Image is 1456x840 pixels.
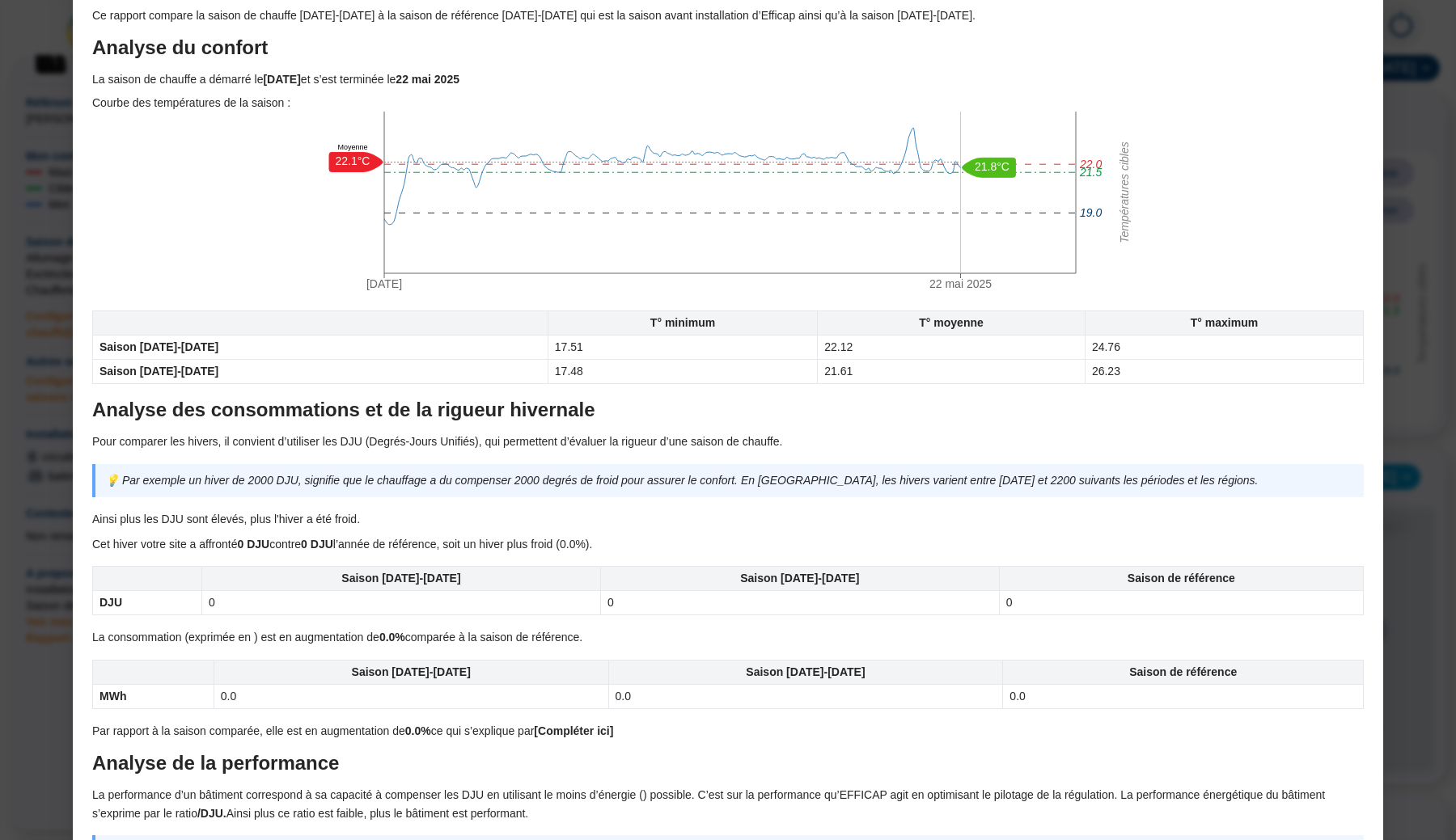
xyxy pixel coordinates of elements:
td: 22.12 [818,336,1086,360]
strong: 22 mai 2025 [396,73,459,86]
td: 26.23 [1085,360,1363,384]
h2: Analyse des consommations et de la rigueur hivernale [92,397,1364,423]
td: 21.61 [818,360,1086,384]
p: Ainsi plus les DJU sont élevés, plus l'hiver a été froid. [92,510,1364,529]
strong: Saison [DATE]-[DATE] [99,365,218,378]
p: Ce rapport compare la saison de chauffe [DATE]-[DATE] à la saison de référence [DATE]-[DATE] qui ... [92,6,1364,25]
tspan: 19.0 [1080,207,1102,220]
strong: Saison [DATE]-[DATE] [746,665,865,678]
strong: T° moyenne [919,316,984,329]
tspan: 21.5 [1079,166,1102,179]
td: 0 [600,591,999,615]
strong: 0.0% [405,724,431,737]
strong: /DJU. [197,807,226,820]
text: Moyenne [337,144,367,152]
strong: [DATE] [263,73,300,86]
strong: Saison de référence [1128,572,1235,585]
strong: 0 DJU [238,538,270,551]
p: Pour comparer les hivers, il convient d’utiliser les DJU (Degrés-Jours Unifiés), qui permettent d... [92,433,1364,451]
strong: [Compléter ici] [534,724,613,737]
td: 0.0 [214,685,608,709]
tspan: [DATE] [366,277,402,290]
td: 0 [202,591,601,615]
strong: 0 DJU [301,538,333,551]
text: 22.1°C [336,154,370,167]
p: Cet hiver votre site a affronté contre l’année de référence, soit un hiver plus froid (0.0%). [92,535,1364,554]
tspan: 22.0 [1079,158,1102,171]
h3: Courbe des températures de la saison : [92,95,1364,112]
td: 0.0 [608,685,1003,709]
td: 0 [999,591,1363,615]
strong: MWh [99,690,126,703]
strong: Saison [DATE]-[DATE] [352,665,471,678]
text: 21.8°C [975,160,1009,173]
strong: Saison [DATE]-[DATE] [99,340,218,353]
tspan: 22 mai 2025 [929,277,992,290]
strong: DJU [99,596,122,609]
p: La performance d’un bâtiment correspond à sa capacité à compenser les DJU en utilisant le moins d... [92,786,1364,823]
p: 💡 Par exemple un hiver de 2000 DJU, signifie que le chauffage a du compenser 2000 degrés de froid... [105,471,1354,490]
p: La consommation (exprimée en ) est en augmentation de comparée à la saison de référence. [92,628,1364,647]
p: La saison de chauffe a démarré le et s’est terminée le [92,70,1364,89]
p: Par rapport à la saison comparée, elle est en augmentation de ce qui s’explique par [92,722,1364,741]
strong: T° maximum [1191,316,1258,329]
strong: T° minimum [650,316,715,329]
td: 17.51 [548,336,817,360]
td: 17.48 [548,360,817,384]
h2: Analyse de la performance [92,750,1364,776]
h2: Analyse du confort [92,35,1364,61]
strong: 0.0% [379,631,405,644]
td: 0.0 [1003,685,1364,709]
td: 24.76 [1085,336,1363,360]
strong: Saison de référence [1129,665,1237,678]
tspan: Températures cibles [1118,141,1131,243]
strong: Saison [DATE]-[DATE] [341,572,460,585]
strong: Saison [DATE]-[DATE] [740,572,859,585]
